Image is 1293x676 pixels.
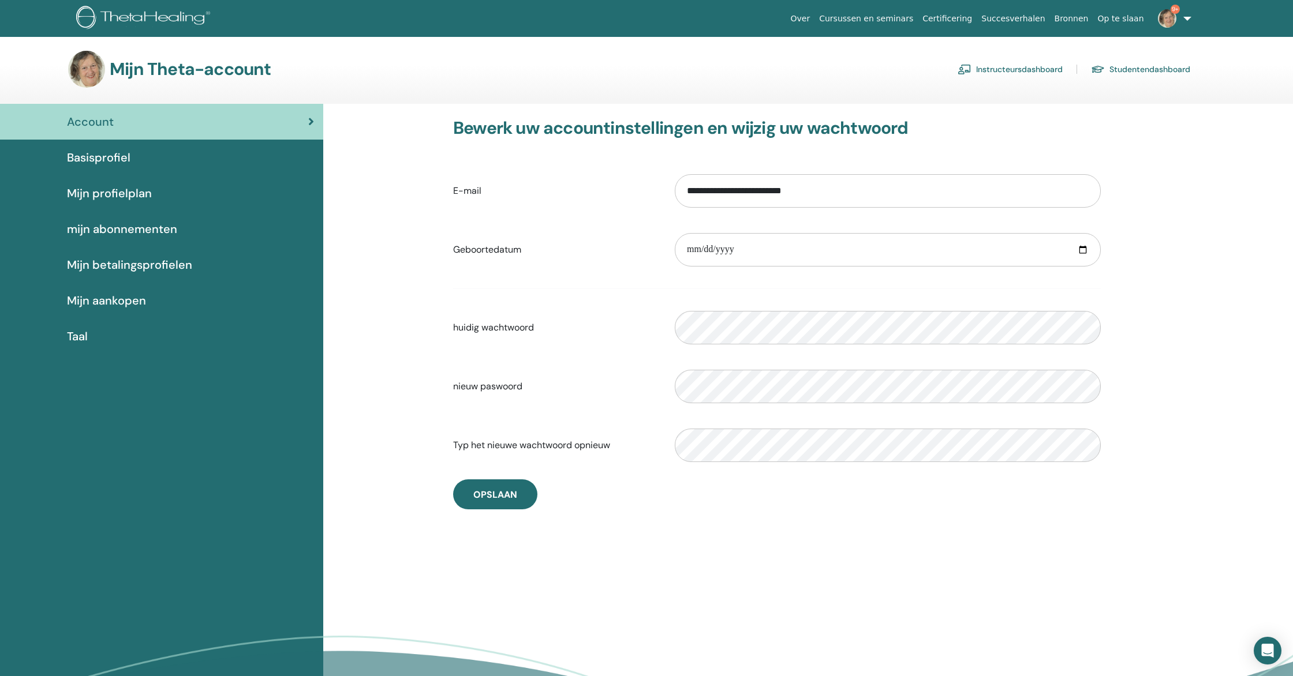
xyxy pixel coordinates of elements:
h3: Mijn Theta-account [110,59,271,80]
div: Open Intercom Messenger [1254,637,1281,664]
label: Typ het nieuwe wachtwoord opnieuw [444,434,666,456]
a: Cursussen en seminars [814,8,918,29]
a: Instructeursdashboard [958,60,1063,78]
a: Over [786,8,815,29]
span: Mijn aankopen [67,292,146,309]
a: Studentendashboard [1091,60,1190,78]
img: graduation-cap.svg [1091,65,1105,74]
span: mijn abonnementen [67,220,177,238]
img: default.jpg [68,51,105,88]
span: Mijn betalingsprofielen [67,256,192,273]
label: E-mail [444,180,666,202]
a: Bronnen [1050,8,1093,29]
span: Opslaan [473,489,517,501]
a: Succesverhalen [977,8,1049,29]
span: Account [67,113,114,130]
label: Geboortedatum [444,239,666,261]
label: nieuw paswoord [444,375,666,397]
img: logo.png [76,6,214,32]
img: default.jpg [1158,9,1176,28]
a: Op te slaan [1093,8,1148,29]
img: chalkboard-teacher.svg [958,64,971,74]
span: Basisprofiel [67,149,130,166]
button: Opslaan [453,479,537,509]
a: Certificering [918,8,977,29]
span: 9+ [1171,5,1180,14]
label: huidig wachtwoord [444,317,666,339]
span: Taal [67,328,88,345]
h3: Bewerk uw accountinstellingen en wijzig uw wachtwoord [453,118,1101,138]
span: Mijn profielplan [67,185,152,202]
